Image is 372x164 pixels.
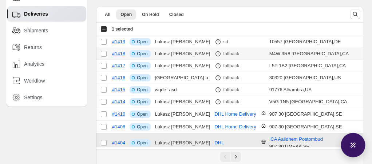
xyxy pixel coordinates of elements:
a: #1417 [112,63,125,68]
a: #1410 [112,111,125,117]
span: Analytics [24,60,44,68]
button: fallback [219,72,244,84]
span: ICA Aalidhem Postombud [269,136,323,143]
div: 91776 Alhambra , US [269,86,312,93]
td: Lukasz [PERSON_NAME] [153,96,213,108]
a: #1418 [112,51,125,56]
td: [GEOGRAPHIC_DATA] a [153,72,213,84]
span: Open [137,63,147,69]
div: L5P 1B2 [GEOGRAPHIC_DATA] , CA [269,62,346,69]
button: DHL [210,137,228,149]
a: #1404 [112,140,125,145]
div: M4W 3R8 [GEOGRAPHIC_DATA] , CA [269,50,349,57]
p: fallback [223,62,239,69]
span: Returns [24,44,42,51]
td: Lukasz [PERSON_NAME] [153,108,213,121]
span: Open [137,75,147,81]
nav: Pagination [96,149,363,164]
button: DHL Home Delivery [210,108,260,120]
p: sd [223,38,228,45]
span: Shipments [24,27,48,34]
p: fallback [223,74,239,81]
p: fallback [223,98,239,105]
div: 907 30 UMEAA , SE [269,136,323,150]
span: All [105,12,110,17]
div: V5G 1N5 [GEOGRAPHIC_DATA] , CA [269,98,347,105]
td: Lukasz [PERSON_NAME] [153,121,213,133]
span: Open [137,51,147,57]
span: Open [137,87,147,93]
div: 907 30 [GEOGRAPHIC_DATA] , SE [269,111,342,118]
div: 10557 [GEOGRAPHIC_DATA] , DE [269,38,341,45]
a: #1414 [112,99,125,104]
button: Search and filter results [350,9,360,19]
p: fallback [223,50,239,57]
span: Open [137,99,147,105]
td: Lukasz [PERSON_NAME] [153,48,213,60]
span: Open [137,39,147,45]
td: Lukasz [PERSON_NAME] [153,133,213,153]
span: Open [137,111,147,117]
button: fallback [219,48,244,60]
div: 30320 [GEOGRAPHIC_DATA] , US [269,74,341,81]
span: Settings [24,94,43,101]
div: 907 30 [GEOGRAPHIC_DATA] , SE [269,123,342,131]
button: fallback [219,96,244,108]
button: sd [219,36,233,48]
span: DHL Home Delivery [214,124,256,129]
span: On Hold [142,12,159,17]
td: Lukasz [PERSON_NAME] [153,60,213,72]
span: Deliveries [24,10,48,17]
button: DHL Home Delivery [210,121,260,133]
a: #1408 [112,124,125,129]
span: Open [137,140,147,146]
a: #1415 [112,87,125,92]
a: #1419 [112,39,125,44]
span: 1 selected [112,26,133,32]
span: Open [137,124,147,130]
td: wqde` asd [153,84,213,96]
span: DHL Home Delivery [214,111,256,117]
button: Next [231,152,241,162]
a: #1416 [112,75,125,80]
span: Open [120,12,132,17]
td: Lukasz [PERSON_NAME] [153,36,213,48]
p: fallback [223,86,239,93]
button: fallback [219,60,244,72]
span: Closed [169,12,184,17]
span: DHL [214,140,224,145]
span: Workflow [24,77,45,84]
button: fallback [219,84,244,96]
button: ICA Aalidhem Postombud [265,133,327,145]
